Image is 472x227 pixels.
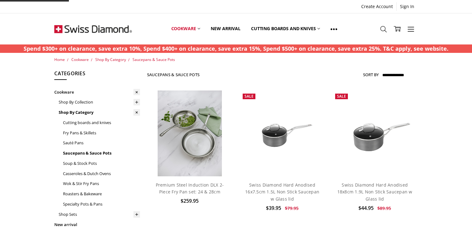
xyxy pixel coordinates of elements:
[246,15,326,43] a: Cutting boards and knives
[158,90,222,176] img: Premium steel DLX 2pc fry pan set (28 and 24cm) life style shot
[24,44,448,53] p: Spend $300+ on clearance, save extra 10%, Spend $400+ on clearance, save extra 15%, Spend $500+ o...
[63,158,140,169] a: Soup & Stock Pots
[240,90,325,176] a: Swiss Diamond Hard Anodised 16x7.5cm 1.5L Non Stick Saucepan w Glass lid
[205,15,245,43] a: New arrival
[358,2,396,11] a: Create Account
[63,118,140,128] a: Cutting boards and knives
[156,182,224,195] a: Premium Steel Induction DLX 2-Piece Fry Pan set: 24 & 28cm
[245,94,254,99] span: Sale
[245,182,319,202] a: Swiss Diamond Hard Anodised 16x7.5cm 1.5L Non Stick Saucepan w Glass lid
[63,169,140,179] a: Casseroles & Dutch Ovens
[63,128,140,138] a: Fry Pans & Skillets
[63,138,140,148] a: Sauté Pans
[147,72,200,77] h1: Saucepans & Sauce Pots
[337,94,346,99] span: Sale
[337,182,412,202] a: Swiss Diamond Hard Anodised 18x8cm 1.9L Non Stick Saucepan w Glass lid
[363,70,379,80] label: Sort By
[54,87,140,97] a: Cookware
[59,97,140,107] a: Shop By Collection
[63,178,140,189] a: Wok & Stir Fry Pans
[166,15,206,43] a: Cookware
[63,148,140,158] a: Saucepans & Sauce Pots
[358,205,374,211] span: $44.95
[397,2,418,11] a: Sign In
[54,70,140,80] h5: Categories
[147,90,233,176] a: Premium steel DLX 2pc fry pan set (28 and 24cm) life style shot
[95,57,126,62] a: Shop By Category
[240,105,325,162] img: Swiss Diamond Hard Anodised 16x7.5cm 1.5L Non Stick Saucepan w Glass lid
[59,107,140,118] a: Shop By Category
[377,205,391,211] span: $89.95
[54,57,65,62] a: Home
[266,205,281,211] span: $39.95
[63,189,140,199] a: Roasters & Bakeware
[63,199,140,209] a: Specialty Pots & Pans
[332,105,418,162] img: Swiss Diamond Hard Anodised 18x8cm 1.9L Non Stick Saucepan w Glass lid
[332,90,418,176] a: Swiss Diamond Hard Anodised 18x8cm 1.9L Non Stick Saucepan w Glass lid
[54,13,132,44] img: Free Shipping On Every Order
[133,57,175,62] a: Saucepans & Sauce Pots
[71,57,89,62] a: Cookware
[325,15,343,43] a: Show All
[59,209,140,220] a: Shop Sets
[181,197,199,204] span: $259.95
[285,205,299,211] span: $79.95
